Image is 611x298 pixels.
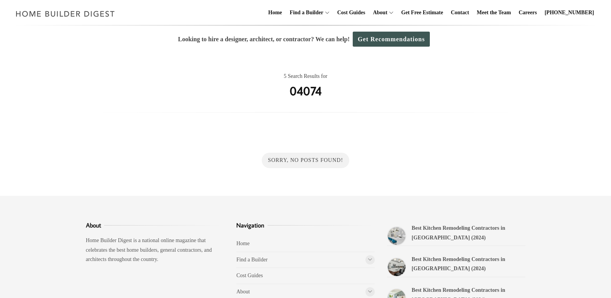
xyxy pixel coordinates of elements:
[370,0,387,25] a: About
[236,241,249,246] a: Home
[516,0,540,25] a: Careers
[290,81,321,100] h1: 04074
[334,0,369,25] a: Cost Guides
[353,32,430,47] a: Get Recommendations
[287,0,323,25] a: Find a Builder
[236,273,263,278] a: Cost Guides
[86,221,224,230] h3: About
[284,72,327,81] span: 5 Search Results for
[448,0,472,25] a: Contact
[236,289,250,295] a: About
[412,256,505,272] a: Best Kitchen Remodeling Contractors in [GEOGRAPHIC_DATA] (2024)
[474,0,514,25] a: Meet the Team
[542,0,597,25] a: [PHONE_NUMBER]
[236,221,375,230] h3: Navigation
[12,6,118,21] img: Home Builder Digest
[412,225,505,241] a: Best Kitchen Remodeling Contractors in [GEOGRAPHIC_DATA] (2024)
[262,153,349,168] div: Sorry, No Posts Found!
[387,258,406,277] a: Best Kitchen Remodeling Contractors in Boca Raton (2024)
[265,0,285,25] a: Home
[236,257,268,263] a: Find a Builder
[387,226,406,246] a: Best Kitchen Remodeling Contractors in Coral Gables (2024)
[398,0,446,25] a: Get Free Estimate
[86,236,224,264] p: Home Builder Digest is a national online magazine that celebrates the best home builders, general...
